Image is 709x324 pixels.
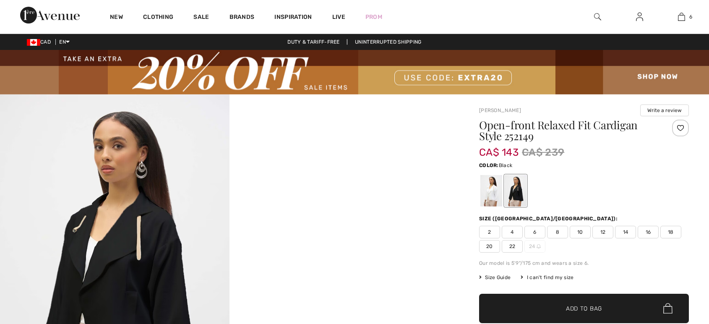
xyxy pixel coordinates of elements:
img: My Info [636,12,643,22]
a: Brands [229,13,255,22]
a: [PERSON_NAME] [479,107,521,113]
span: EN [59,39,70,45]
div: I can't find my size [521,274,573,281]
span: Inspiration [274,13,312,22]
span: 6 [689,13,692,21]
span: Black [499,162,513,168]
h1: Open-front Relaxed Fit Cardigan Style 252149 [479,120,654,141]
span: Add to Bag [566,304,602,313]
a: Sale [193,13,209,22]
span: 16 [638,226,659,238]
div: Black [505,175,527,206]
span: 6 [524,226,545,238]
span: 12 [592,226,613,238]
div: Vanilla 30 [480,175,502,206]
span: Size Guide [479,274,511,281]
span: 20 [479,240,500,253]
a: Clothing [143,13,173,22]
button: Add to Bag [479,294,689,323]
button: Write a review [640,105,689,116]
a: Live [332,13,345,21]
span: 8 [547,226,568,238]
span: 4 [502,226,523,238]
img: Canadian Dollar [27,39,40,46]
span: 2 [479,226,500,238]
iframe: Opens a widget where you can find more information [655,261,701,282]
a: New [110,13,123,22]
span: CA$ 143 [479,138,519,158]
span: 14 [615,226,636,238]
span: 18 [660,226,681,238]
span: Color: [479,162,499,168]
span: CAD [27,39,54,45]
span: CA$ 239 [522,145,564,160]
a: Prom [365,13,382,21]
span: 22 [502,240,523,253]
a: Sign In [629,12,650,22]
img: ring-m.svg [537,244,541,248]
video: Your browser does not support the video tag. [229,94,459,209]
img: 1ère Avenue [20,7,80,24]
span: 10 [570,226,591,238]
div: Size ([GEOGRAPHIC_DATA]/[GEOGRAPHIC_DATA]): [479,215,619,222]
a: 6 [661,12,702,22]
span: 24 [524,240,545,253]
img: My Bag [678,12,685,22]
div: Our model is 5'9"/175 cm and wears a size 6. [479,259,689,267]
img: search the website [594,12,601,22]
img: Bag.svg [663,303,673,314]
